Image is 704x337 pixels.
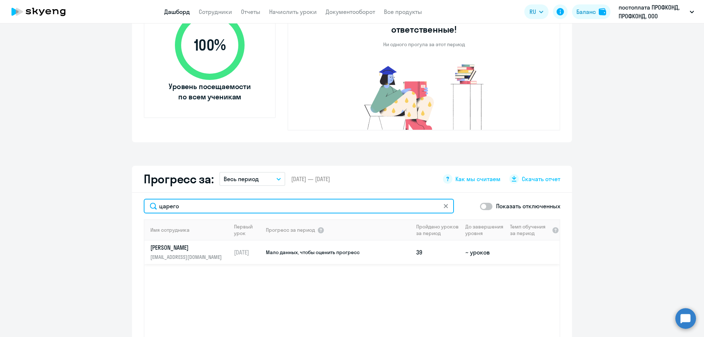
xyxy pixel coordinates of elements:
p: Показать отключенных [496,202,560,210]
p: [PERSON_NAME] [150,243,226,252]
span: Уровень посещаемости по всем ученикам [168,81,252,102]
div: Баланс [576,7,596,16]
a: [PERSON_NAME][EMAIL_ADDRESS][DOMAIN_NAME] [150,243,231,261]
a: Отчеты [241,8,260,15]
th: Первый урок [231,219,265,241]
button: Весь период [219,172,285,186]
img: balance [599,8,606,15]
p: постоплата ПРОФКОНД, ПРОФКОНД, ООО [619,3,687,21]
a: Сотрудники [199,8,232,15]
span: Как мы считаем [455,175,500,183]
td: ~ уроков [462,241,507,264]
span: Прогресс за период [266,227,315,233]
span: 100 % [168,36,252,54]
p: [EMAIL_ADDRESS][DOMAIN_NAME] [150,253,226,261]
span: Скачать отчет [522,175,560,183]
th: До завершения уровня [462,219,507,241]
span: Темп обучения за период [510,223,550,237]
a: Начислить уроки [269,8,317,15]
span: Мало данных, чтобы оценить прогресс [266,249,360,256]
a: Документооборот [326,8,375,15]
p: Весь период [224,175,259,183]
a: Все продукты [384,8,422,15]
td: 39 [413,241,462,264]
button: RU [524,4,549,19]
img: no-truants [351,62,498,130]
p: Ни одного прогула за этот период [383,41,465,48]
td: [DATE] [231,241,265,264]
th: Пройдено уроков за период [413,219,462,241]
input: Поиск по имени, email, продукту или статусу [144,199,454,213]
button: Балансbalance [572,4,610,19]
h2: Прогресс за: [144,172,213,186]
th: Имя сотрудника [144,219,231,241]
span: RU [529,7,536,16]
a: Дашборд [164,8,190,15]
button: постоплата ПРОФКОНД, ПРОФКОНД, ООО [615,3,698,21]
span: [DATE] — [DATE] [291,175,330,183]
